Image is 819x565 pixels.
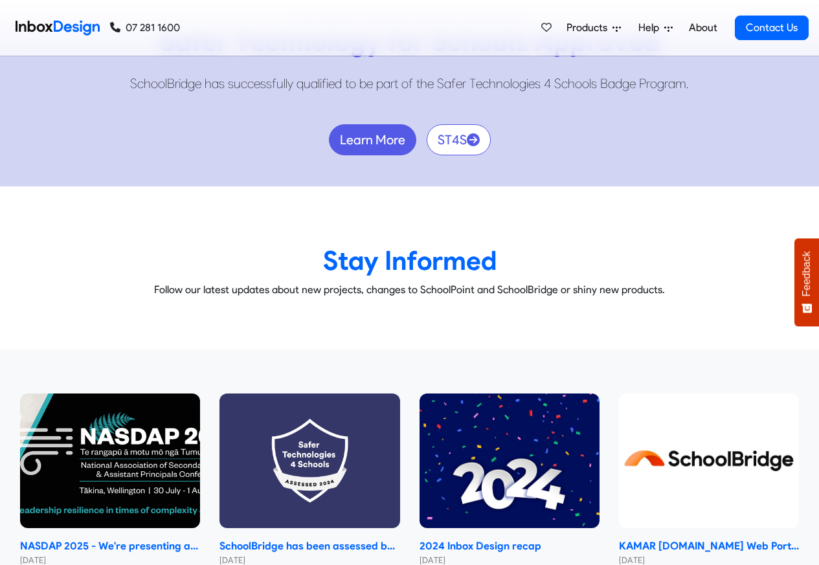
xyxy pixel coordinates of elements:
div: . [686,74,689,93]
div: r [664,74,668,93]
div: P [639,74,646,93]
div: a [212,74,219,93]
div: h [568,74,575,93]
div: u [234,74,241,93]
strong: SchoolBridge has been assessed by Safer Technologies 4 Schools (ST4S) [219,538,399,554]
div: e [366,74,373,93]
img: 2024 Inbox Design recap [420,393,600,529]
div: c [241,74,247,93]
div: h [144,74,151,93]
div: g [622,74,629,93]
div: o [512,74,519,93]
heading: Stay Informed [10,244,809,277]
div: S [437,74,444,93]
div: o [151,74,158,93]
div: e [528,74,535,93]
strong: NASDAP 2025 - We're presenting about SchoolPoint and SchoolBridge [20,538,200,554]
div: l [286,74,287,93]
div: T [469,74,476,93]
div: d [615,74,622,93]
div: s [260,74,266,93]
div: r [390,74,394,93]
div: o [158,74,165,93]
img: NASDAP 2025 - We're presenting about SchoolPoint and SchoolBridge [20,393,200,529]
a: Products [561,15,626,41]
div: t [345,74,349,93]
div: a [383,74,390,93]
div: l [510,74,512,93]
div: b [359,74,366,93]
div: o [650,74,657,93]
div: SchoolBridge has successfully qualified to be part of the Safer Technologies 4 Schools Badge Prog... [109,74,709,93]
div: h [489,74,496,93]
div: q [297,74,304,93]
div: h [205,74,212,93]
img: KAMAR school.kiwi Web Portal 2024 Changeover [619,393,799,529]
div: n [496,74,503,93]
strong: 2024 Inbox Design recap [420,538,600,554]
div: f [409,74,413,93]
div: l [589,74,591,93]
div: B [600,74,608,93]
div: l [318,74,320,93]
div: g [657,74,664,93]
div: s [266,74,272,93]
div: m [675,74,686,93]
div: c [561,74,568,93]
div: p [376,74,383,93]
div: a [608,74,615,93]
a: Help [633,15,678,41]
div: y [287,74,293,93]
div: c [137,74,144,93]
a: Contact Us [735,16,809,40]
div: a [444,74,451,93]
div: t [394,74,398,93]
div: o [582,74,589,93]
div: l [284,74,286,93]
div: o [503,74,510,93]
button: Feedback - Show survey [794,238,819,326]
div: t [416,74,420,93]
div: e [328,74,335,93]
div: l [165,74,167,93]
div: S [554,74,561,93]
div: o [401,74,409,93]
div: d [335,74,342,93]
div: e [195,74,201,93]
a: About [685,15,721,41]
div: i [526,74,528,93]
div: o [575,74,582,93]
div: g [188,74,195,93]
span: Help [638,20,664,36]
div: a [668,74,675,93]
img: SchoolBridge has been assessed by Safer Technologies 4 Schools (ST4S) [219,393,399,529]
div: S [130,74,137,93]
div: i [326,74,328,93]
div: s [535,74,541,93]
div: f [272,74,276,93]
div: f [451,74,456,93]
div: d [181,74,188,93]
span: Products [567,20,612,36]
div: e [254,74,260,93]
div: c [482,74,489,93]
div: c [247,74,254,93]
a: ST4S [427,124,491,155]
a: Learn More [329,124,416,155]
span: Feedback [801,251,813,296]
div: a [311,74,318,93]
div: 4 [544,74,551,93]
div: s [591,74,597,93]
div: i [179,74,181,93]
div: e [629,74,636,93]
div: e [476,74,482,93]
div: s [219,74,225,93]
div: u [304,74,311,93]
div: r [646,74,650,93]
div: e [427,74,434,93]
div: g [519,74,526,93]
div: f [322,74,326,93]
div: r [175,74,179,93]
div: s [228,74,234,93]
div: u [276,74,284,93]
